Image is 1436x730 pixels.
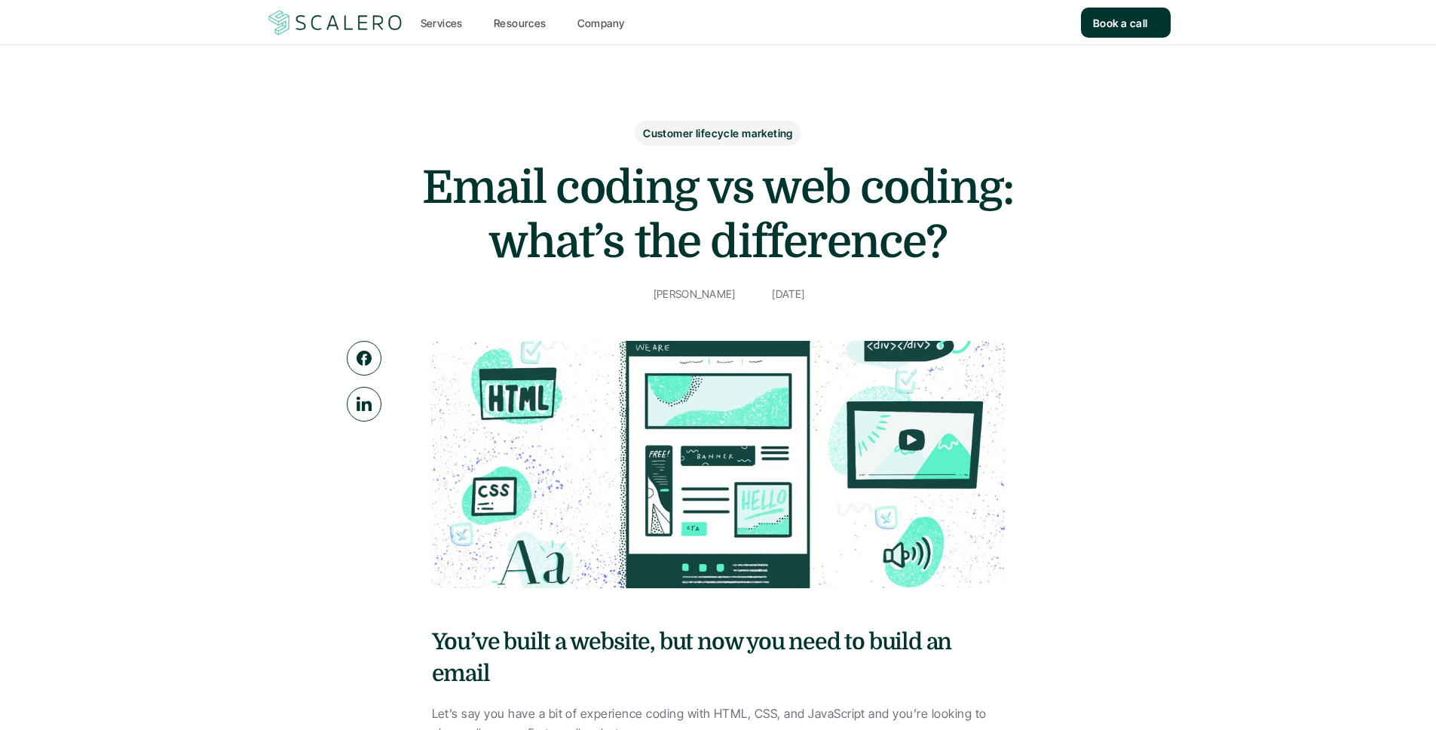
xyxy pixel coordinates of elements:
[417,161,1020,269] h1: Email coding vs web coding: what’s the difference?
[266,9,405,36] a: Scalero company logotype
[643,125,793,141] p: Customer lifecycle marketing
[772,284,804,303] p: [DATE]
[1081,8,1171,38] a: Book a call
[654,284,736,303] p: [PERSON_NAME]
[266,8,405,37] img: Scalero company logotype
[577,15,625,31] p: Company
[421,15,463,31] p: Services
[1093,15,1148,31] p: Book a call
[432,626,1005,689] h4: You’ve built a website, but now you need to build an email
[494,15,547,31] p: Resources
